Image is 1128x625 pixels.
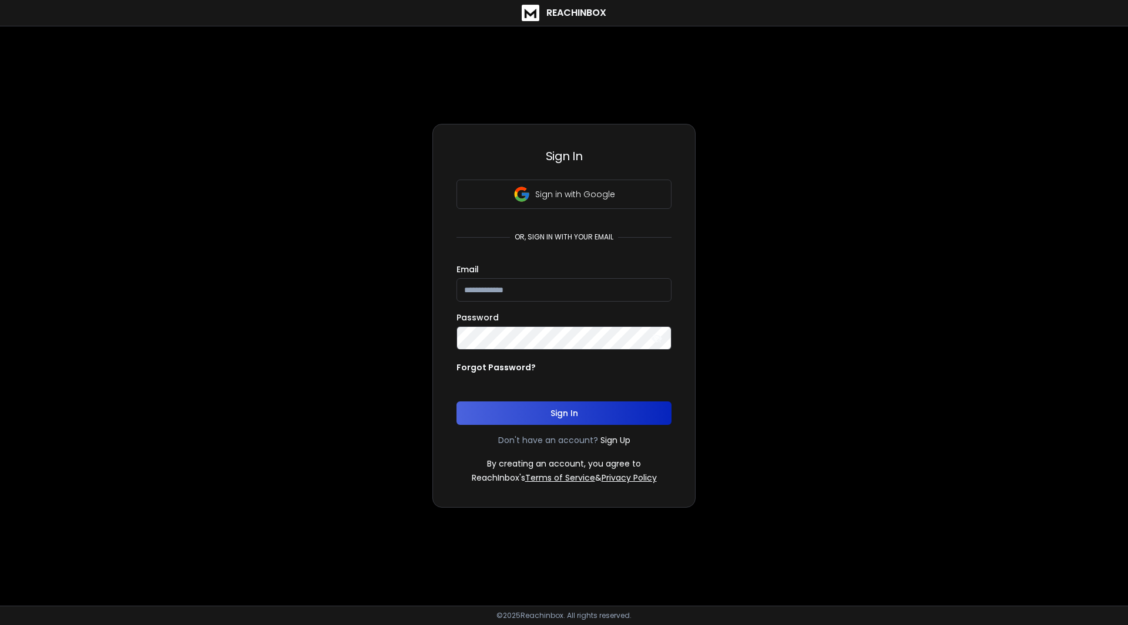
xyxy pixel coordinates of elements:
[456,180,672,209] button: Sign in with Google
[456,265,479,273] label: Email
[600,434,630,446] a: Sign Up
[456,313,499,322] label: Password
[522,5,606,21] a: ReachInbox
[496,611,632,620] p: © 2025 Reachinbox. All rights reserved.
[456,401,672,425] button: Sign In
[498,434,598,446] p: Don't have an account?
[546,6,606,20] h1: ReachInbox
[487,458,641,469] p: By creating an account, you agree to
[456,362,536,373] p: Forgot Password?
[535,188,615,200] p: Sign in with Google
[456,148,672,164] h3: Sign In
[472,472,657,484] p: ReachInbox's &
[522,5,539,21] img: logo
[510,232,618,242] p: or, sign in with your email
[602,472,657,484] a: Privacy Policy
[525,472,595,484] a: Terms of Service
